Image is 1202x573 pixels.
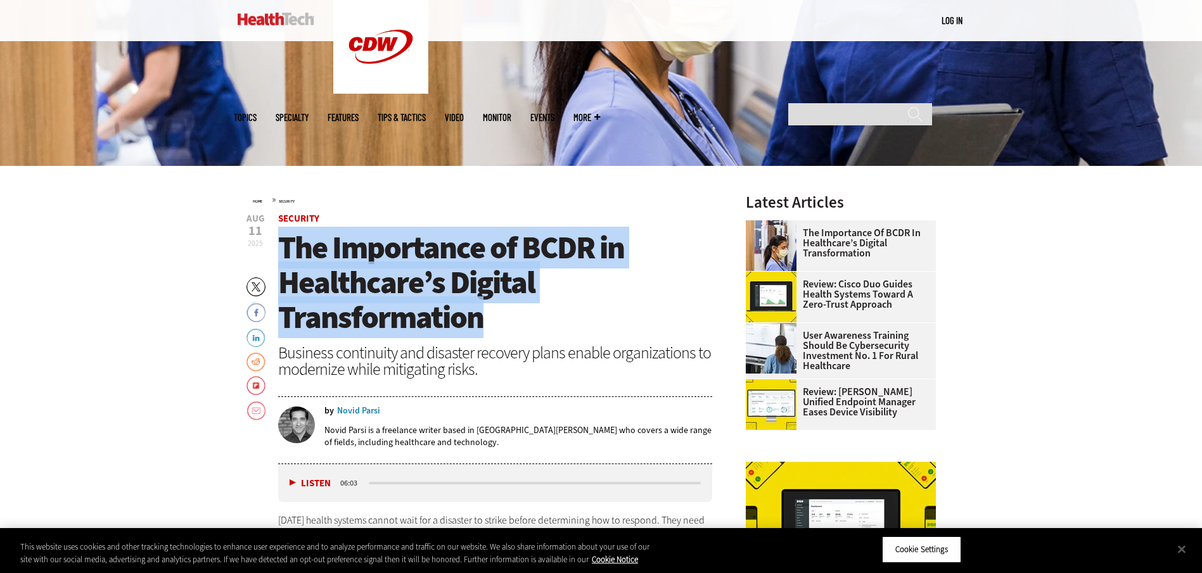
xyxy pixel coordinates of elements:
span: 2025 [248,238,263,248]
h3: Latest Articles [746,194,936,210]
a: Log in [942,15,962,26]
span: More [573,113,600,122]
span: Topics [234,113,257,122]
a: MonITor [483,113,511,122]
a: Novid Parsi [337,406,380,415]
img: Doctors reviewing information boards [746,323,796,374]
span: Specialty [276,113,309,122]
img: Home [238,13,314,25]
span: by [324,406,334,415]
a: Cisco Duo [746,272,803,282]
span: Aug [246,214,265,224]
span: The Importance of BCDR in Healthcare’s Digital Transformation [278,227,624,338]
img: Ivanti Unified Endpoint Manager [746,379,796,430]
a: Ivanti Unified Endpoint Manager [746,379,803,389]
div: User menu [942,14,962,27]
a: The Importance of BCDR in Healthcare’s Digital Transformation [746,228,928,258]
span: 11 [246,225,265,237]
a: Review: [PERSON_NAME] Unified Endpoint Manager Eases Device Visibility [746,387,928,417]
div: » [253,194,713,205]
span: [DATE] health systems cannot wait for a disaster to strike before determining how to respond. The... [278,513,705,543]
a: Security [279,199,295,204]
button: Close [1168,535,1196,563]
img: Cisco Duo [746,272,796,322]
a: Features [328,113,359,122]
a: Security [278,212,319,225]
a: Events [530,113,554,122]
p: Novid Parsi is a freelance writer based in [GEOGRAPHIC_DATA][PERSON_NAME] who covers a wide range... [324,424,713,448]
a: Doctors reviewing information boards [746,323,803,333]
div: duration [338,477,367,489]
a: Doctors reviewing tablet [746,220,803,230]
a: Video [445,113,464,122]
a: Home [253,199,262,204]
div: Business continuity and disaster recovery plans enable organizations to modernize while mitigatin... [278,344,713,377]
a: User Awareness Training Should Be Cybersecurity Investment No. 1 for Rural Healthcare [746,331,928,371]
a: Tips & Tactics [378,113,426,122]
a: Review: Cisco Duo Guides Health Systems Toward a Zero-Trust Approach [746,279,928,310]
button: Cookie Settings [882,536,961,563]
button: Listen [290,479,331,488]
img: Doctors reviewing tablet [746,220,796,271]
a: More information about your privacy [592,554,638,565]
div: This website uses cookies and other tracking technologies to enhance user experience and to analy... [20,541,661,565]
a: CDW [333,84,428,97]
img: Novid Parsi [278,406,315,443]
div: media player [278,464,713,502]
